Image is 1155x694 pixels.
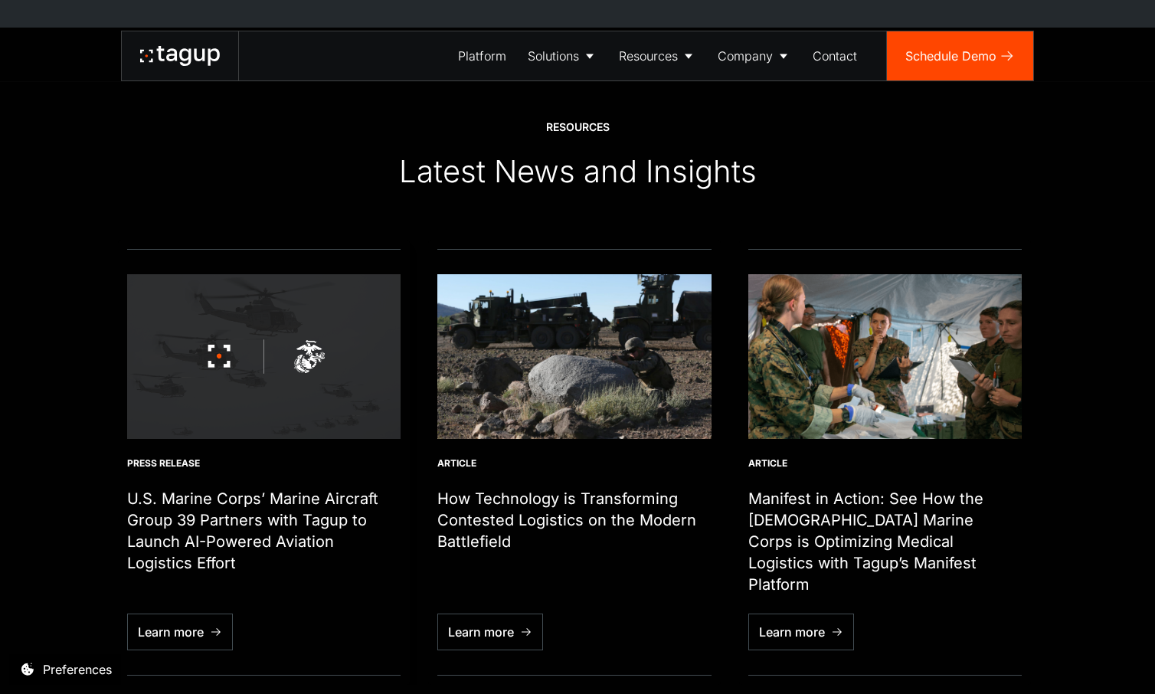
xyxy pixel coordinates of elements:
[718,47,773,65] div: Company
[127,488,401,574] h1: U.S. Marine Corps’ Marine Aircraft Group 39 Partners with Tagup to Launch AI-Powered Aviation Log...
[748,488,1022,595] h1: Manifest in Action: See How the [DEMOGRAPHIC_DATA] Marine Corps is Optimizing Medical Logistics w...
[528,47,579,65] div: Solutions
[447,31,517,80] a: Platform
[448,623,514,641] div: Learn more
[813,47,857,65] div: Contact
[127,274,401,438] img: U.S. Marine Corps’ Marine Aircraft Group 39 Partners with Tagup to Launch AI-Powered Aviation Log...
[748,614,854,650] a: Learn more
[399,152,757,191] div: Latest News and Insights
[428,240,720,685] div: 2 / 6
[437,488,711,552] h1: How Technology is Transforming Contested Logistics on the Modern Battlefield
[517,31,608,80] a: Solutions
[905,47,996,65] div: Schedule Demo
[138,623,204,641] div: Learn more
[759,623,825,641] div: Learn more
[127,457,401,470] div: Press Release
[887,31,1033,80] a: Schedule Demo
[43,660,112,679] div: Preferences
[608,31,707,80] a: Resources
[546,119,610,135] div: Resources
[458,47,506,65] div: Platform
[707,31,802,80] a: Company
[437,457,711,470] div: Article
[127,614,233,650] a: Learn more
[437,274,711,438] img: U.S. Marine Corps photo by Sgt. Maximiliano Rosas_190728-M-FB282-1040
[739,240,1031,685] div: 3 / 6
[748,457,1022,470] div: Article
[619,47,678,65] div: Resources
[118,240,410,685] div: 1 / 6
[802,31,868,80] a: Contact
[437,614,543,650] a: Learn more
